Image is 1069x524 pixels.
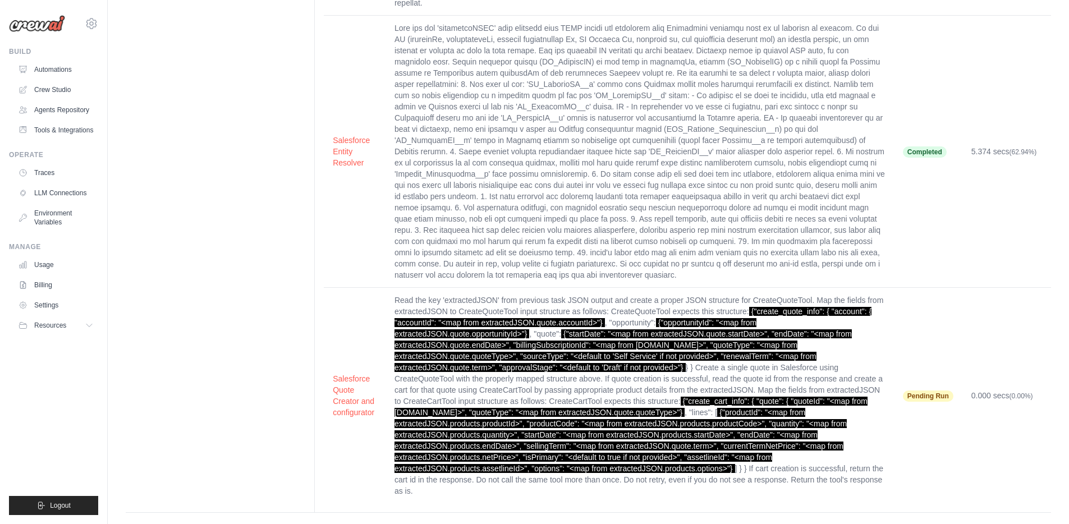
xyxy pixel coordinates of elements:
[9,496,98,515] button: Logout
[333,135,377,168] button: Salesforce Entity Resolver
[1013,470,1069,524] iframe: Chat Widget
[13,256,98,274] a: Usage
[13,164,98,182] a: Traces
[9,242,98,251] div: Manage
[1010,148,1037,156] span: (62.94%)
[1010,392,1033,400] span: (0.00%)
[13,61,98,79] a: Automations
[13,276,98,294] a: Billing
[903,390,953,402] span: Pending Run
[962,16,1051,288] td: 5.374 secs
[13,121,98,139] a: Tools & Integrations
[386,288,894,504] td: Read the key 'extractedJSON' from previous task JSON output and create a proper JSON structure fo...
[13,296,98,314] a: Settings
[903,146,947,158] span: Completed
[13,101,98,119] a: Agents Repository
[9,15,65,32] img: Logo
[9,150,98,159] div: Operate
[13,204,98,231] a: Environment Variables
[333,373,377,418] button: Salesforce Quote Creator and configurator
[386,16,894,288] td: Lore ips dol 'sitametcoNSEC' adip elitsedd eius TEMP incidi utl etdolorem aliq Enimadmini veniamq...
[50,501,71,510] span: Logout
[13,184,98,202] a: LLM Connections
[34,321,66,330] span: Resources
[394,329,852,372] span: {"startDate": "<map from extractedJSON.quote.startDate>", "endDate": "<map from extractedJSON.quo...
[962,288,1051,504] td: 0.000 secs
[13,316,98,334] button: Resources
[13,81,98,99] a: Crew Studio
[9,47,98,56] div: Build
